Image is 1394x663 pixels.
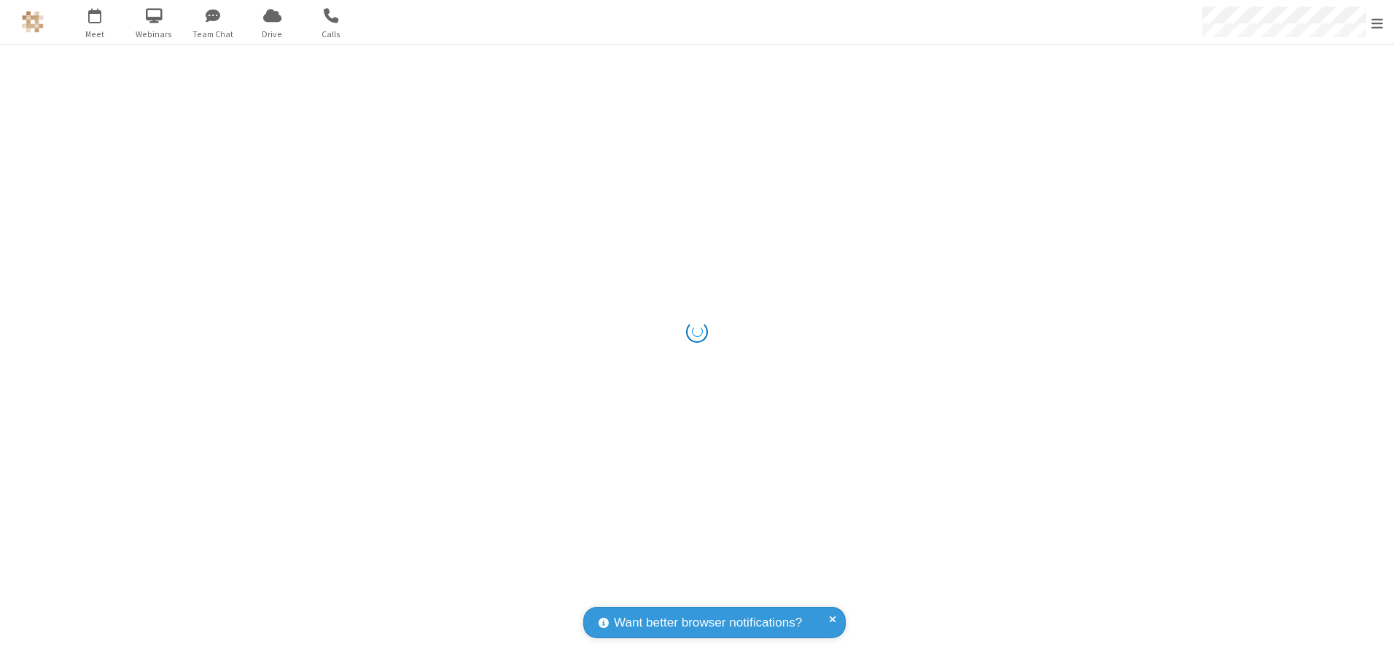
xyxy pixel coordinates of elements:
[68,28,122,41] span: Meet
[614,613,802,632] span: Want better browser notifications?
[245,28,300,41] span: Drive
[186,28,241,41] span: Team Chat
[304,28,359,41] span: Calls
[127,28,182,41] span: Webinars
[22,11,44,33] img: QA Selenium DO NOT DELETE OR CHANGE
